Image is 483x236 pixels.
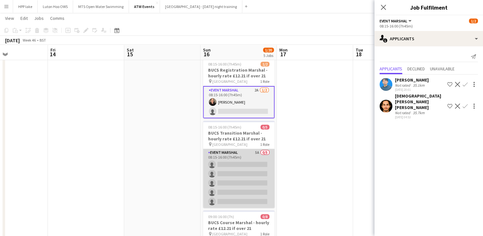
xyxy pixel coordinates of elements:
span: Week 46 [21,38,37,43]
a: Comms [48,14,67,22]
div: [DATE] [5,37,20,43]
span: 15 [126,51,134,58]
span: View [5,15,14,21]
span: 0/8 [260,214,269,219]
div: 35.1km [411,83,426,88]
span: 14 [49,51,56,58]
span: Jobs [34,15,44,21]
span: 1/2 [260,62,269,67]
div: 5 Jobs [263,53,274,58]
span: 1 Role [260,142,269,147]
span: 08:15-16:00 (7h45m) [208,125,241,130]
span: Applicants [380,67,402,71]
span: Sun [203,47,211,53]
span: [GEOGRAPHIC_DATA] [212,79,247,84]
app-card-role: Event Marshal2A1/208:15-16:00 (7h45m)[PERSON_NAME] [203,86,275,118]
a: View [3,14,17,22]
span: 08:15-16:00 (7h45m) [208,62,241,67]
span: Tue [356,47,363,53]
h3: BUCS Transition Marshal - hourly rate £12.21 if over 21 [203,130,275,142]
span: 16 [202,51,211,58]
div: Not rated [395,83,411,88]
span: 18 [355,51,363,58]
span: 1/2 [469,19,478,23]
span: Event Marshal [380,19,407,23]
span: 17 [278,51,288,58]
div: Not rated [395,110,411,115]
a: Jobs [32,14,46,22]
span: [GEOGRAPHIC_DATA] [212,142,247,147]
span: Unavailable [430,67,455,71]
app-job-card: 08:15-16:00 (7h45m)0/5BUCS Transition Marshal - hourly rate £12.21 if over 21 [GEOGRAPHIC_DATA]1 ... [203,121,275,208]
div: BST [40,38,46,43]
div: Applicants [374,31,483,46]
button: Luton Hoo OWS [38,0,73,13]
span: 1 Role [260,79,269,84]
button: [GEOGRAPHIC_DATA] - [DATE] night training [160,0,242,13]
span: Edit [20,15,28,21]
app-job-card: 08:15-16:00 (7h45m)1/2BUCS Registration Marshal - hourly rate £12.21 if over 21 [GEOGRAPHIC_DATA]... [203,58,275,118]
span: 09:00-16:00 (7h) [208,214,234,219]
h3: Job Fulfilment [374,3,483,12]
span: Mon [279,47,288,53]
span: 1/20 [263,48,274,52]
div: [DEMOGRAPHIC_DATA][PERSON_NAME] [PERSON_NAME] [395,93,445,110]
div: 08:15-16:00 (7h45m) [380,24,478,28]
span: Fri [50,47,56,53]
app-card-role: Event Marshal5A0/508:15-16:00 (7h45m) [203,149,275,208]
span: Sat [127,47,134,53]
span: Declined [407,67,425,71]
button: HPP lake [13,0,38,13]
span: Comms [50,15,64,21]
div: [DATE] 04:53 [395,115,445,119]
h3: BUCS Registration Marshal - hourly rate £12.21 if over 21 [203,67,275,79]
div: [PERSON_NAME] [395,77,429,83]
h3: BUCS Course Marshal - hourly rate £12.21 if over 21 [203,220,275,231]
div: 35.7km [411,110,426,115]
a: Edit [18,14,30,22]
span: 0/5 [260,125,269,130]
button: Event Marshal [380,19,412,23]
button: ATW Events [129,0,160,13]
button: MTS Open Water Swimming [73,0,129,13]
div: [DATE] 20:01 [395,88,429,92]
